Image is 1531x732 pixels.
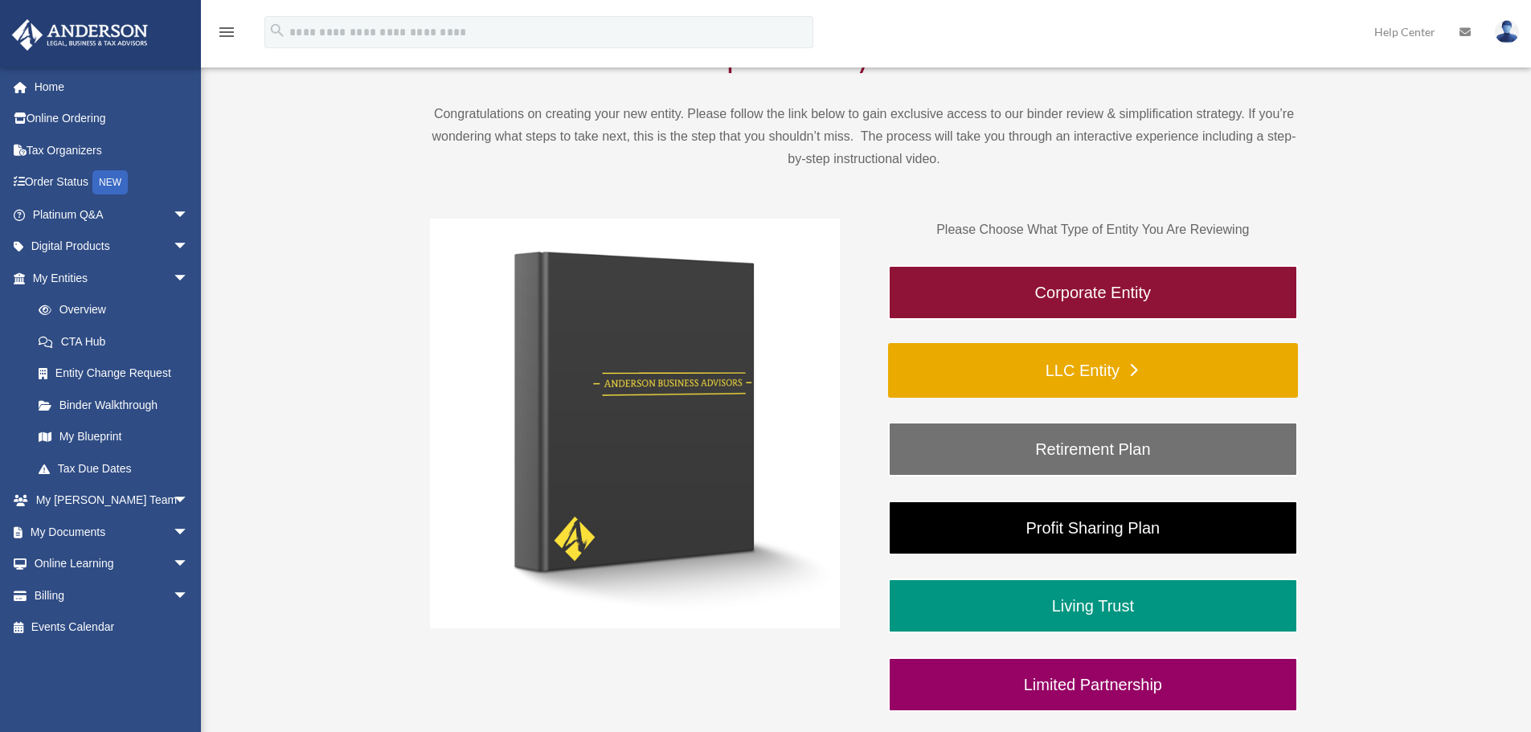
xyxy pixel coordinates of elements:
[23,421,213,453] a: My Blueprint
[92,170,128,194] div: NEW
[888,501,1298,555] a: Profit Sharing Plan
[173,198,205,231] span: arrow_drop_down
[888,422,1298,476] a: Retirement Plan
[888,579,1298,633] a: Living Trust
[23,325,213,358] a: CTA Hub
[23,389,205,421] a: Binder Walkthrough
[11,198,213,231] a: Platinum Q&Aarrow_drop_down
[11,166,213,199] a: Order StatusNEW
[11,579,213,611] a: Billingarrow_drop_down
[11,71,213,103] a: Home
[888,265,1298,320] a: Corporate Entity
[11,134,213,166] a: Tax Organizers
[23,358,213,390] a: Entity Change Request
[11,611,213,644] a: Events Calendar
[1495,20,1519,43] img: User Pic
[888,343,1298,398] a: LLC Entity
[217,28,236,42] a: menu
[430,103,1298,170] p: Congratulations on creating your new entity. Please follow the link below to gain exclusive acces...
[268,22,286,39] i: search
[173,231,205,264] span: arrow_drop_down
[173,516,205,549] span: arrow_drop_down
[23,452,213,485] a: Tax Due Dates
[173,262,205,295] span: arrow_drop_down
[173,579,205,612] span: arrow_drop_down
[7,19,153,51] img: Anderson Advisors Platinum Portal
[888,219,1298,241] p: Please Choose What Type of Entity You Are Reviewing
[173,548,205,581] span: arrow_drop_down
[11,103,213,135] a: Online Ordering
[11,548,213,580] a: Online Learningarrow_drop_down
[11,231,213,263] a: Digital Productsarrow_drop_down
[173,485,205,517] span: arrow_drop_down
[888,657,1298,712] a: Limited Partnership
[11,485,213,517] a: My [PERSON_NAME] Teamarrow_drop_down
[11,516,213,548] a: My Documentsarrow_drop_down
[217,22,236,42] i: menu
[11,262,213,294] a: My Entitiesarrow_drop_down
[23,294,213,326] a: Overview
